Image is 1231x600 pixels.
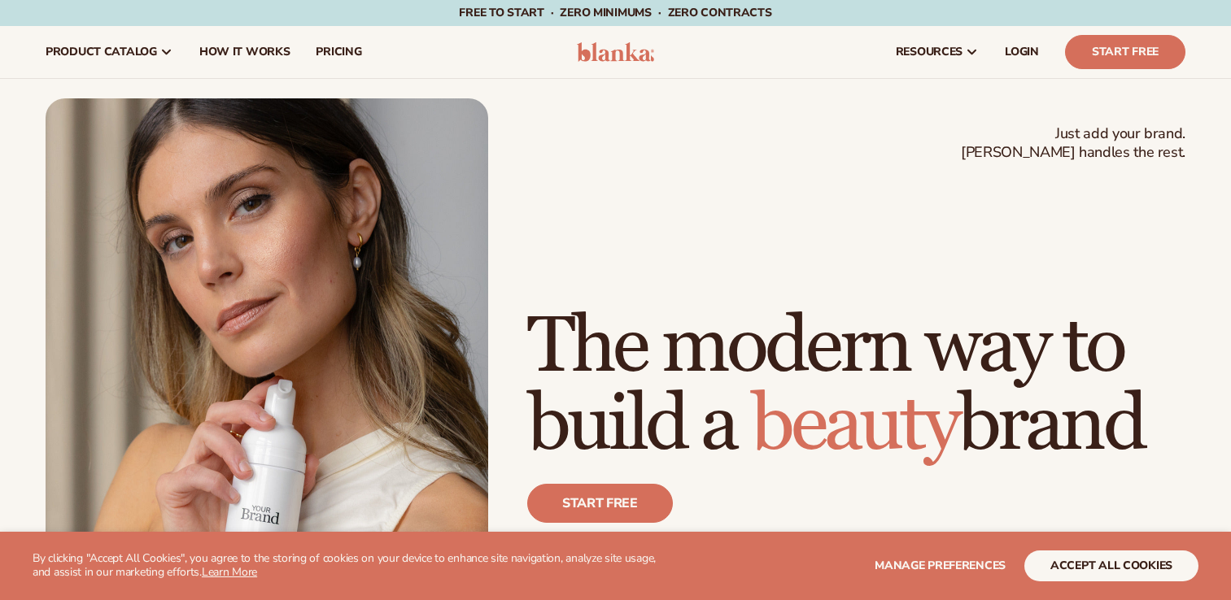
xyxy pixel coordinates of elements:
[303,26,374,78] a: pricing
[883,26,992,78] a: resources
[875,558,1006,573] span: Manage preferences
[1005,46,1039,59] span: LOGIN
[33,26,186,78] a: product catalog
[527,484,673,523] a: Start free
[202,564,257,580] a: Learn More
[199,46,290,59] span: How It Works
[459,5,771,20] span: Free to start · ZERO minimums · ZERO contracts
[316,46,361,59] span: pricing
[896,46,963,59] span: resources
[527,308,1185,464] h1: The modern way to build a brand
[992,26,1052,78] a: LOGIN
[875,550,1006,581] button: Manage preferences
[961,124,1185,163] span: Just add your brand. [PERSON_NAME] handles the rest.
[751,377,958,472] span: beauty
[33,552,668,580] p: By clicking "Accept All Cookies", you agree to the storing of cookies on your device to enhance s...
[186,26,303,78] a: How It Works
[577,42,654,62] img: logo
[1024,550,1198,581] button: accept all cookies
[1065,35,1185,69] a: Start Free
[46,46,157,59] span: product catalog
